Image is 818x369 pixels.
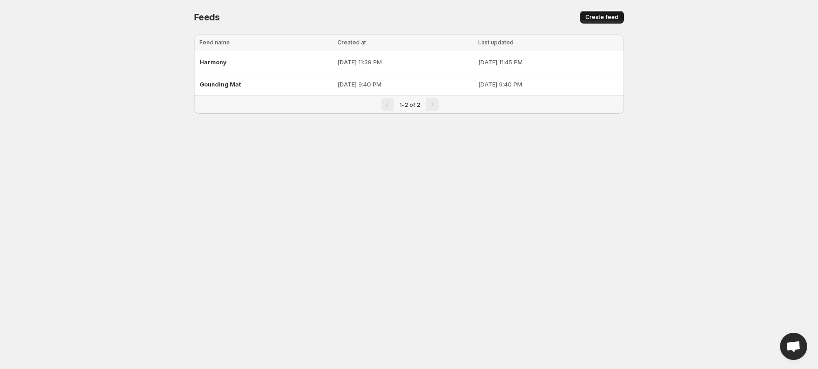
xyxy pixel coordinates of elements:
[585,14,618,21] span: Create feed
[478,39,514,46] span: Last updated
[478,58,618,67] p: [DATE] 11:45 PM
[200,81,241,88] span: Gounding Mat
[194,12,220,23] span: Feeds
[580,11,624,24] button: Create feed
[399,101,420,108] span: 1-2 of 2
[200,39,230,46] span: Feed name
[338,39,366,46] span: Created at
[194,95,624,114] nav: Pagination
[338,58,473,67] p: [DATE] 11:39 PM
[780,333,807,360] div: Open chat
[200,58,227,66] span: Harmony
[338,80,473,89] p: [DATE] 9:40 PM
[478,80,618,89] p: [DATE] 9:40 PM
